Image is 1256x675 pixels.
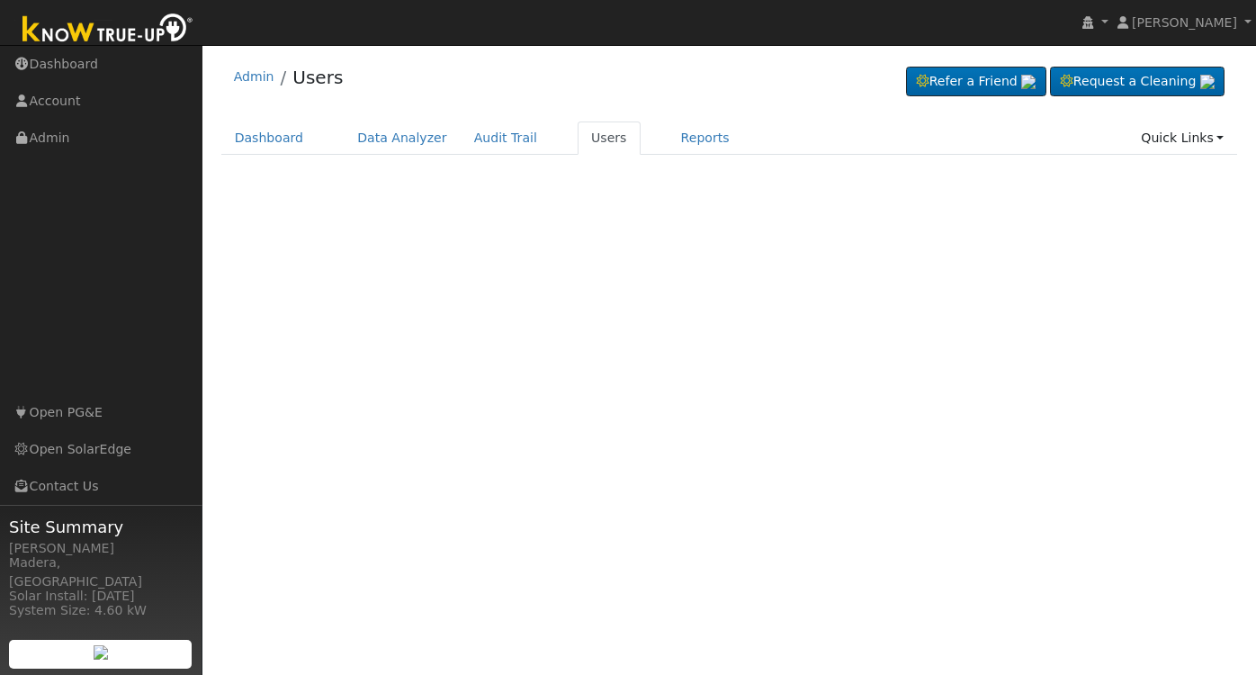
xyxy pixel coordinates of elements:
span: Site Summary [9,515,193,539]
a: Admin [234,69,274,84]
div: Solar Install: [DATE] [9,587,193,606]
div: System Size: 4.60 kW [9,601,193,620]
img: retrieve [1021,75,1036,89]
img: retrieve [1200,75,1215,89]
a: Reports [668,121,743,155]
a: Audit Trail [461,121,551,155]
a: Users [292,67,343,88]
a: Refer a Friend [906,67,1046,97]
a: Request a Cleaning [1050,67,1225,97]
div: [PERSON_NAME] [9,539,193,558]
a: Quick Links [1127,121,1237,155]
span: [PERSON_NAME] [1132,15,1237,30]
div: Madera, [GEOGRAPHIC_DATA] [9,553,193,591]
a: Data Analyzer [344,121,461,155]
a: Users [578,121,641,155]
a: Dashboard [221,121,318,155]
img: retrieve [94,645,108,660]
img: Know True-Up [13,10,202,50]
